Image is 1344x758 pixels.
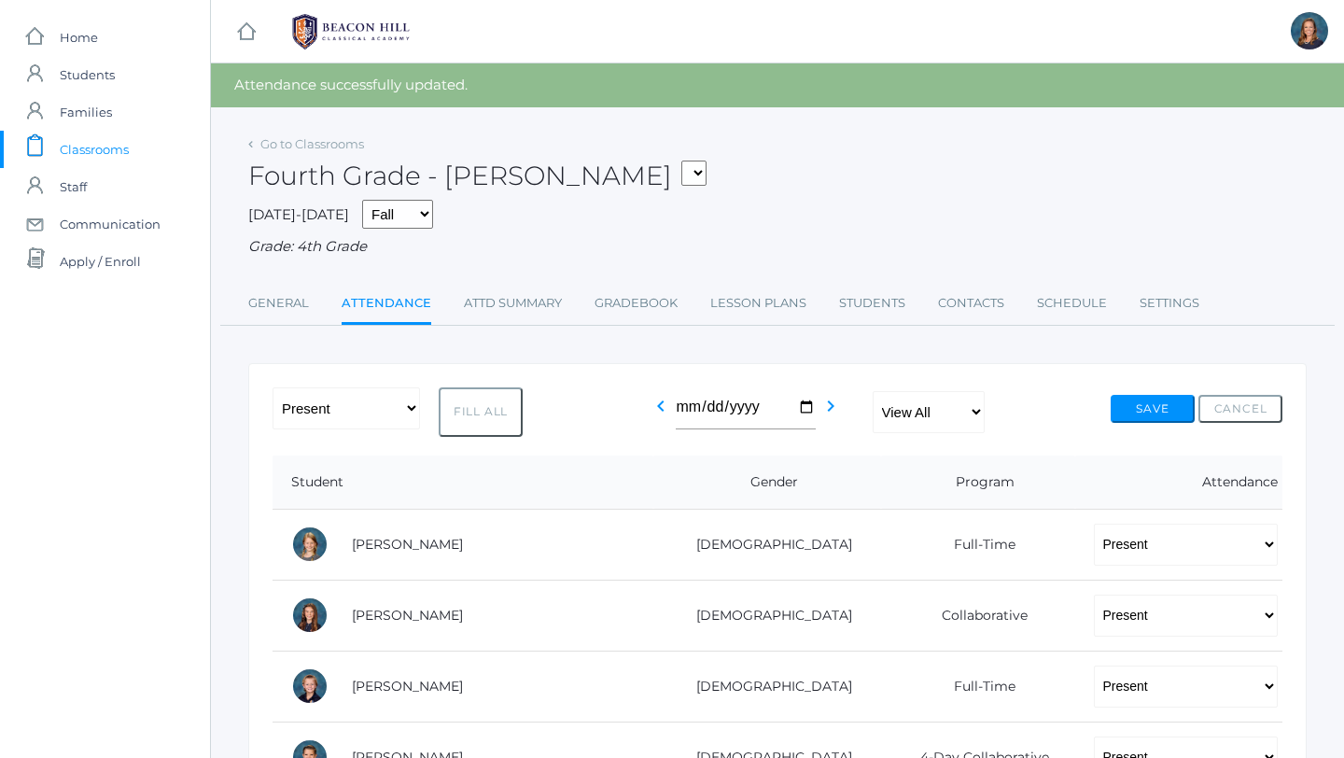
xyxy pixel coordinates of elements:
[60,168,87,205] span: Staff
[248,205,349,223] span: [DATE]-[DATE]
[1037,285,1107,322] a: Schedule
[464,285,562,322] a: Attd Summary
[352,536,463,553] a: [PERSON_NAME]
[291,526,329,563] div: Amelia Adams
[60,205,161,243] span: Communication
[248,236,1307,258] div: Grade: 4th Grade
[60,19,98,56] span: Home
[1075,456,1282,510] th: Attendance
[1140,285,1199,322] a: Settings
[211,63,1344,107] div: Attendance successfully updated.
[60,56,115,93] span: Students
[273,456,653,510] th: Student
[352,678,463,695] a: [PERSON_NAME]
[1291,12,1328,49] div: Ellie Bradley
[291,667,329,705] div: Levi Beaty
[248,285,309,322] a: General
[439,387,523,437] button: Fill All
[881,509,1074,580] td: Full-Time
[595,285,678,322] a: Gradebook
[938,285,1004,322] a: Contacts
[839,285,905,322] a: Students
[653,651,881,722] td: [DEMOGRAPHIC_DATA]
[281,8,421,55] img: BHCALogos-05-308ed15e86a5a0abce9b8dd61676a3503ac9727e845dece92d48e8588c001991.png
[881,580,1074,651] td: Collaborative
[653,509,881,580] td: [DEMOGRAPHIC_DATA]
[60,131,129,168] span: Classrooms
[1111,395,1195,423] button: Save
[653,456,881,510] th: Gender
[60,93,112,131] span: Families
[1198,395,1282,423] button: Cancel
[819,403,842,421] a: chevron_right
[881,651,1074,722] td: Full-Time
[650,403,672,421] a: chevron_left
[248,161,707,190] h2: Fourth Grade - [PERSON_NAME]
[650,395,672,417] i: chevron_left
[342,285,431,325] a: Attendance
[881,456,1074,510] th: Program
[352,607,463,624] a: [PERSON_NAME]
[260,136,364,151] a: Go to Classrooms
[710,285,806,322] a: Lesson Plans
[60,243,141,280] span: Apply / Enroll
[819,395,842,417] i: chevron_right
[291,597,329,634] div: Claire Arnold
[653,580,881,651] td: [DEMOGRAPHIC_DATA]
